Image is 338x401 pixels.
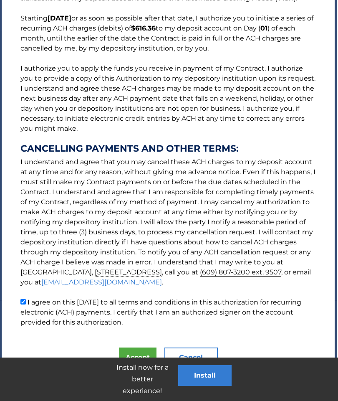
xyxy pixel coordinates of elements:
[164,348,218,368] button: Cancel
[260,24,267,32] b: 01
[20,298,301,326] label: I agree on this [DATE] to all terms and conditions in this authorization for recurring electronic...
[131,24,156,32] b: $616.36
[178,365,232,386] button: Install
[106,362,178,397] p: Install now for a better experience!
[48,14,71,22] b: [DATE]
[119,348,156,368] button: Accept
[20,144,316,154] strong: CANCELLING PAYMENTS AND OTHER TERMS:
[41,278,162,286] a: [EMAIL_ADDRESS][DOMAIN_NAME]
